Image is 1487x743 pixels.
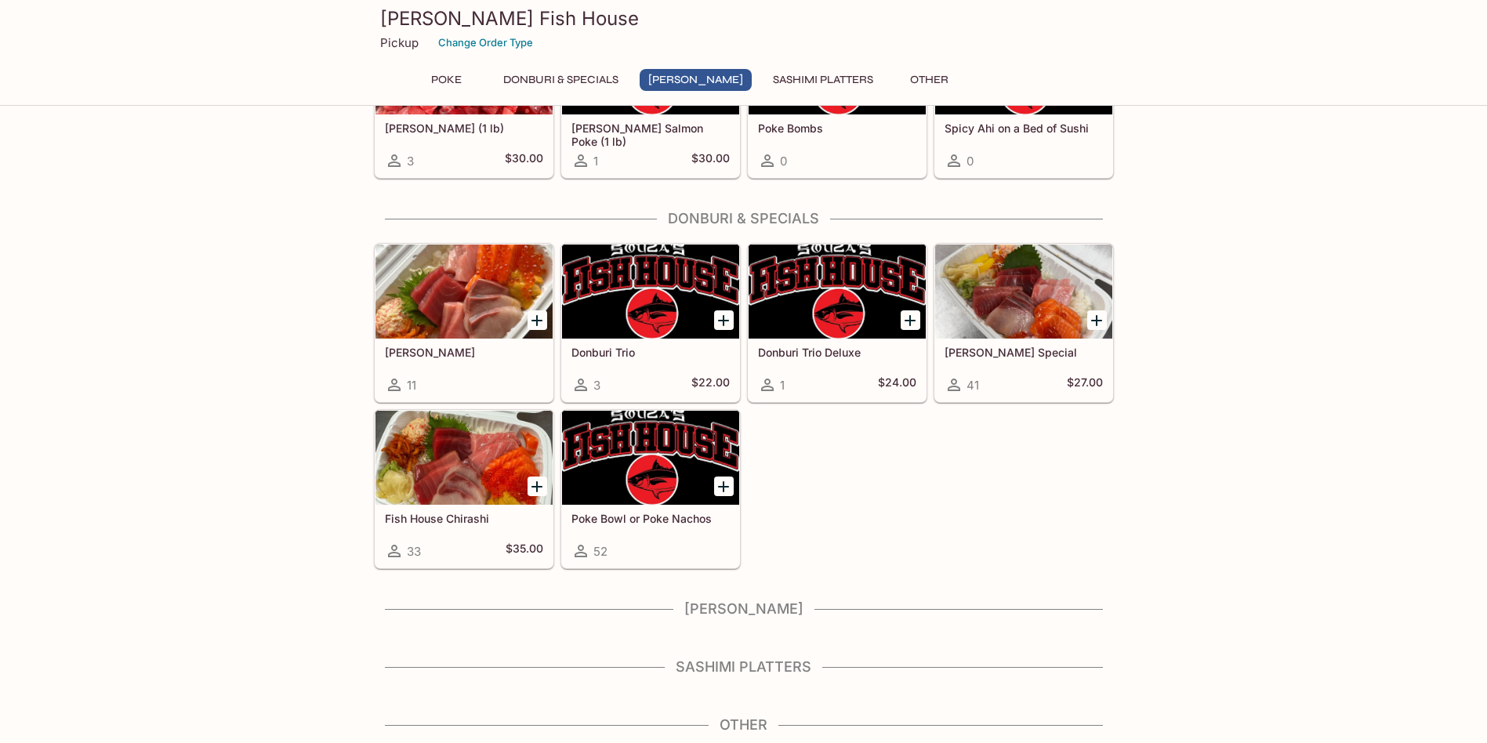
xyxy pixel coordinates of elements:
button: Add Souza Special [1087,310,1107,330]
h5: [PERSON_NAME] (1 lb) [385,121,543,135]
span: 3 [593,378,600,393]
h5: $24.00 [878,375,916,394]
div: Poke Bombs [749,20,926,114]
h4: Sashimi Platters [374,658,1114,676]
span: 0 [967,154,974,169]
a: Donburi Trio Deluxe1$24.00 [748,244,927,402]
a: [PERSON_NAME] Special41$27.00 [934,244,1113,402]
button: Sashimi Platters [764,69,882,91]
button: Donburi & Specials [495,69,627,91]
button: Other [894,69,965,91]
div: Fish House Chirashi [375,411,553,505]
span: 52 [593,544,607,559]
span: 1 [780,378,785,393]
div: Sashimi Donburis [375,245,553,339]
div: Spicy Ahi on a Bed of Sushi [935,20,1112,114]
h5: $22.00 [691,375,730,394]
button: Add Fish House Chirashi [528,477,547,496]
button: Add Donburi Trio [714,310,734,330]
h4: Donburi & Specials [374,210,1114,227]
h5: Poke Bowl or Poke Nachos [571,512,730,525]
a: [PERSON_NAME]11 [375,244,553,402]
h5: Spicy Ahi on a Bed of Sushi [945,121,1103,135]
h5: $30.00 [505,151,543,170]
h5: $30.00 [691,151,730,170]
h5: [PERSON_NAME] [385,346,543,359]
button: [PERSON_NAME] [640,69,752,91]
div: Donburi Trio [562,245,739,339]
h3: [PERSON_NAME] Fish House [380,6,1108,31]
h5: [PERSON_NAME] Salmon Poke (1 lb) [571,121,730,147]
h4: Other [374,716,1114,734]
span: 41 [967,378,979,393]
h5: Donburi Trio [571,346,730,359]
h5: Poke Bombs [758,121,916,135]
div: Donburi Trio Deluxe [749,245,926,339]
span: 3 [407,154,414,169]
span: 1 [593,154,598,169]
p: Pickup [380,35,419,50]
h5: Donburi Trio Deluxe [758,346,916,359]
span: 11 [407,378,416,393]
h5: $27.00 [1067,375,1103,394]
a: Donburi Trio3$22.00 [561,244,740,402]
a: Fish House Chirashi33$35.00 [375,410,553,568]
button: Add Poke Bowl or Poke Nachos [714,477,734,496]
span: 33 [407,544,421,559]
div: Souza Special [935,245,1112,339]
div: Ahi Poke (1 lb) [375,20,553,114]
div: Poke Bowl or Poke Nachos [562,411,739,505]
h5: Fish House Chirashi [385,512,543,525]
button: Add Sashimi Donburis [528,310,547,330]
h5: $35.00 [506,542,543,560]
h4: [PERSON_NAME] [374,600,1114,618]
button: Poke [412,69,482,91]
span: 0 [780,154,787,169]
div: Ora King Salmon Poke (1 lb) [562,20,739,114]
button: Change Order Type [431,31,540,55]
h5: [PERSON_NAME] Special [945,346,1103,359]
button: Add Donburi Trio Deluxe [901,310,920,330]
a: Poke Bowl or Poke Nachos52 [561,410,740,568]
